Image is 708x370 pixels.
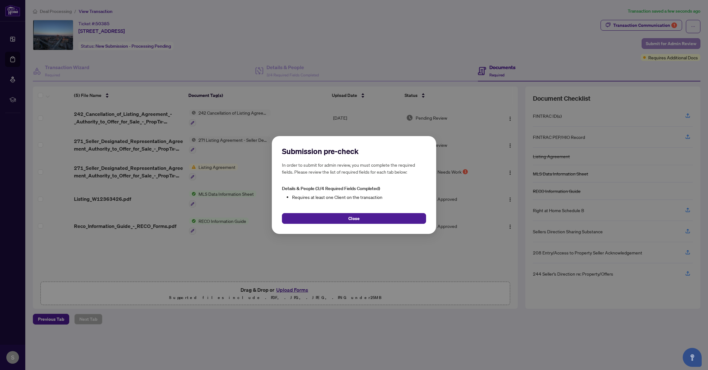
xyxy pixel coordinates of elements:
li: Requires at least one Client on the transaction [292,194,426,200]
h2: Submission pre-check [282,146,426,156]
h5: In order to submit for admin review, you must complete the required fields. Please review the lis... [282,161,426,175]
span: Details & People (3/4 Required Fields Completed) [282,186,380,191]
span: Close [348,213,360,224]
button: Open asap [683,348,702,367]
button: Close [282,213,426,224]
